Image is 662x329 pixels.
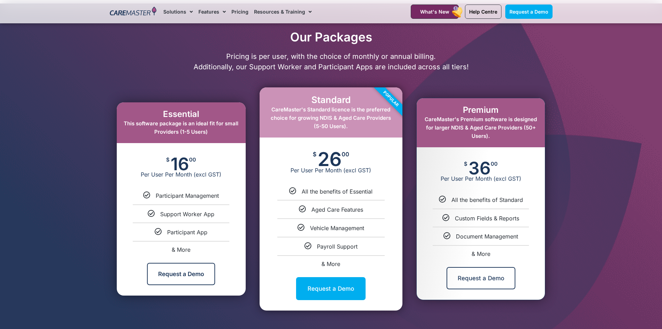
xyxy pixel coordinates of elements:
[318,151,342,167] span: 26
[189,157,196,162] span: 00
[271,106,391,130] span: CareMaster's Standard licence is the preferred choice for growing NDIS & Aged Care Providers (5-5...
[296,277,366,300] a: Request a Demo
[469,9,497,15] span: Help Centre
[167,229,207,236] span: Participant App
[260,167,402,174] span: Per User Per Month (excl GST)
[124,120,238,135] span: This software package is an ideal fit for small Providers (1-5 Users)
[106,30,556,44] h2: Our Packages
[424,105,538,115] h2: Premium
[456,233,518,240] span: Document Management
[321,260,340,267] span: & More
[166,157,170,162] span: $
[491,161,498,166] span: 00
[172,246,190,253] span: & More
[171,157,189,171] span: 16
[302,188,373,195] span: All the benefits of Essential
[468,161,491,175] span: 36
[160,211,214,218] span: Support Worker App
[147,263,215,285] a: Request a Demo
[455,215,519,222] span: Custom Fields & Reports
[447,267,515,289] a: Request a Demo
[417,175,545,182] span: Per User Per Month (excl GST)
[472,250,490,257] span: & More
[411,5,459,19] a: What's New
[425,116,537,139] span: CareMaster's Premium software is designed for larger NDIS & Aged Care Providers (50+ Users).
[311,206,363,213] span: Aged Care Features
[465,5,501,19] a: Help Centre
[451,196,523,203] span: All the benefits of Standard
[351,59,431,139] div: Popular
[310,225,364,232] span: Vehicle Management
[117,171,246,178] span: Per User Per Month (excl GST)
[464,161,467,166] span: $
[317,243,358,250] span: Payroll Support
[509,9,548,15] span: Request a Demo
[313,151,317,157] span: $
[106,51,556,72] p: Pricing is per user, with the choice of monthly or annual billing. Additionally, our Support Work...
[505,5,553,19] a: Request a Demo
[110,7,157,17] img: CareMaster Logo
[156,192,219,199] span: Participant Management
[342,151,349,157] span: 00
[124,109,239,119] h2: Essential
[267,94,395,105] h2: Standard
[420,9,449,15] span: What's New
